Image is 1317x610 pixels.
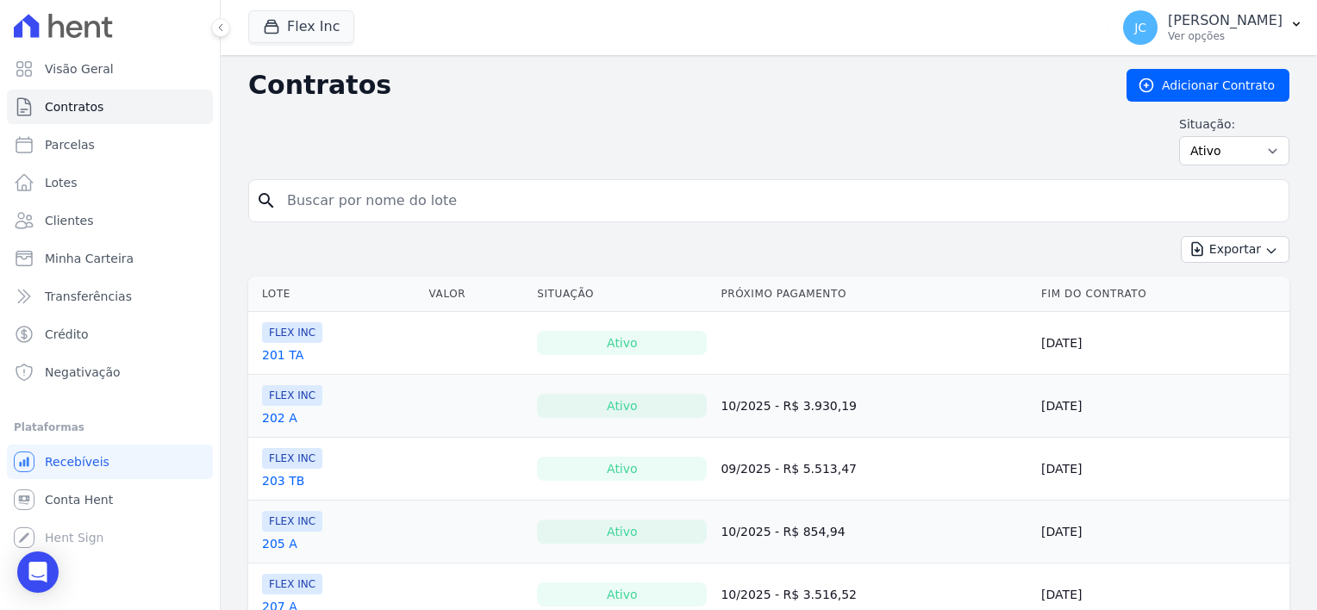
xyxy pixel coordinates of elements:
a: Parcelas [7,128,213,162]
span: FLEX INC [262,322,322,343]
span: FLEX INC [262,448,322,469]
span: Conta Hent [45,491,113,508]
button: Exportar [1181,236,1289,263]
th: Lote [248,277,422,312]
span: Visão Geral [45,60,114,78]
span: Parcelas [45,136,95,153]
span: FLEX INC [262,385,322,406]
a: Adicionar Contrato [1127,69,1289,102]
span: Lotes [45,174,78,191]
a: Conta Hent [7,482,213,517]
a: 205 A [262,535,297,552]
span: FLEX INC [262,511,322,532]
a: Minha Carteira [7,241,213,276]
a: 10/2025 - R$ 854,94 [721,525,845,538]
div: Ativo [537,582,707,607]
th: Fim do Contrato [1034,277,1289,312]
span: FLEX INC [262,574,322,594]
i: search [256,190,277,211]
th: Próximo Pagamento [714,277,1034,312]
span: JC [1134,22,1146,34]
a: Recebíveis [7,445,213,479]
th: Situação [530,277,714,312]
a: 10/2025 - R$ 3.930,19 [721,399,857,413]
button: Flex Inc [248,10,354,43]
a: Visão Geral [7,52,213,86]
td: [DATE] [1034,312,1289,375]
a: Lotes [7,165,213,200]
span: Clientes [45,212,93,229]
a: Transferências [7,279,213,314]
a: 10/2025 - R$ 3.516,52 [721,588,857,601]
a: Negativação [7,355,213,389]
p: Ver opções [1168,29,1283,43]
a: 201 TA [262,346,303,364]
a: 203 TB [262,472,304,489]
p: [PERSON_NAME] [1168,12,1283,29]
th: Valor [422,277,531,312]
td: [DATE] [1034,375,1289,438]
a: Crédito [7,317,213,352]
a: 09/2025 - R$ 5.513,47 [721,462,857,476]
a: 202 A [262,409,297,426]
span: Transferências [45,288,132,305]
span: Recebíveis [45,453,109,470]
span: Minha Carteira [45,250,134,267]
span: Contratos [45,98,103,115]
span: Crédito [45,326,89,343]
div: Ativo [537,394,707,418]
div: Open Intercom Messenger [17,551,59,593]
span: Negativação [45,364,121,381]
div: Plataformas [14,417,206,438]
h2: Contratos [248,70,1099,101]
div: Ativo [537,331,707,355]
input: Buscar por nome do lote [277,184,1282,218]
td: [DATE] [1034,501,1289,563]
a: Clientes [7,203,213,238]
a: Contratos [7,90,213,124]
div: Ativo [537,520,707,544]
td: [DATE] [1034,438,1289,501]
label: Situação: [1179,115,1289,133]
button: JC [PERSON_NAME] Ver opções [1109,3,1317,52]
div: Ativo [537,457,707,481]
